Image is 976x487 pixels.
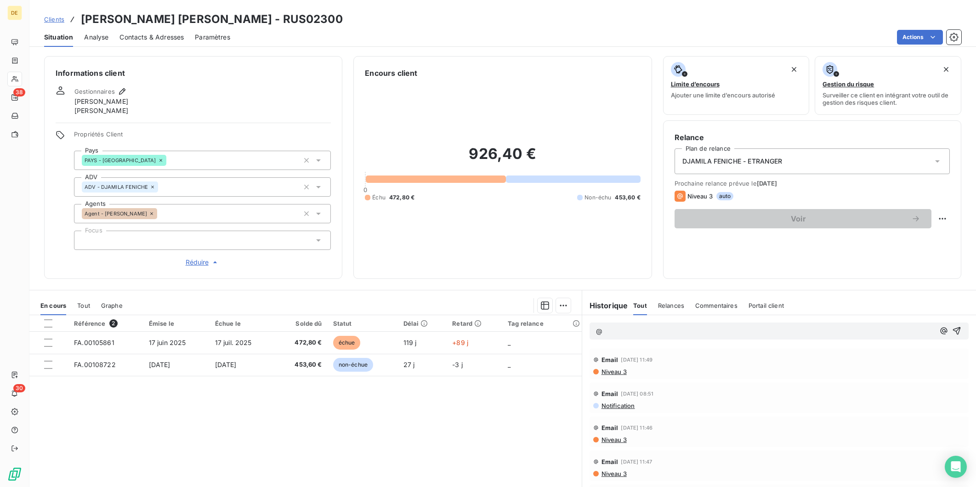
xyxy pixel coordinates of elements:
div: Statut [333,320,392,327]
span: _ [508,361,511,368]
span: Niveau 3 [687,193,713,200]
span: 17 juin 2025 [149,339,186,346]
span: 472,80 € [389,193,414,202]
input: Ajouter une valeur [158,183,165,191]
span: -3 j [452,361,463,368]
input: Ajouter une valeur [166,156,174,164]
span: Surveiller ce client en intégrant votre outil de gestion des risques client. [823,91,953,106]
span: 0 [363,186,367,193]
span: Paramètres [195,33,230,42]
button: Voir [675,209,931,228]
a: Clients [44,15,64,24]
span: [DATE] [215,361,237,368]
span: [DATE] [149,361,170,368]
span: [DATE] 11:49 [621,357,653,362]
span: Contacts & Adresses [119,33,184,42]
span: [DATE] 11:47 [621,459,652,464]
span: auto [716,192,734,200]
span: Clients [44,16,64,23]
input: Ajouter une valeur [82,236,89,244]
span: Analyse [84,33,108,42]
input: Ajouter une valeur [157,210,165,218]
span: 119 j [403,339,417,346]
span: 17 juil. 2025 [215,339,252,346]
span: +89 j [452,339,468,346]
span: Niveau 3 [601,436,627,443]
h6: Relance [675,132,950,143]
span: Relances [658,302,684,309]
button: Limite d’encoursAjouter une limite d’encours autorisé [663,56,810,115]
span: [DATE] [757,180,777,187]
span: Limite d’encours [671,80,720,88]
span: Propriétés Client [74,130,331,143]
span: 30 [13,384,25,392]
div: Retard [452,320,497,327]
span: Niveau 3 [601,470,627,477]
span: 453,60 € [615,193,640,202]
span: Email [601,458,619,465]
div: Solde dû [280,320,322,327]
span: Portail client [749,302,784,309]
span: Email [601,390,619,397]
span: DJAMILA FENICHE - ETRANGER [682,157,783,166]
span: Réduire [186,258,220,267]
span: En cours [40,302,66,309]
span: Notification [601,402,635,409]
span: FA.00108722 [74,361,116,368]
span: Tout [77,302,90,309]
span: Email [601,356,619,363]
span: 38 [13,88,25,96]
span: Gestion du risque [823,80,874,88]
span: [PERSON_NAME] [74,106,128,115]
span: 453,60 € [280,360,322,369]
span: [PERSON_NAME] [74,97,128,106]
div: Open Intercom Messenger [945,456,967,478]
div: Échue le [215,320,270,327]
span: Échu [372,193,386,202]
span: Voir [686,215,911,222]
div: Tag relance [508,320,576,327]
span: PAYS - [GEOGRAPHIC_DATA] [85,158,156,163]
span: non-échue [333,358,373,372]
div: Émise le [149,320,204,327]
span: _ [508,339,511,346]
span: ADV - DJAMILA FENICHE [85,184,148,190]
div: Référence [74,319,138,328]
span: [DATE] 11:46 [621,425,653,430]
span: Situation [44,33,73,42]
img: Logo LeanPay [7,467,22,481]
span: Prochaine relance prévue le [675,180,950,187]
span: [DATE] 08:51 [621,391,653,396]
span: Non-échu [584,193,611,202]
span: Graphe [101,302,123,309]
h6: Informations client [56,68,331,79]
button: Réduire [74,257,331,267]
h2: 926,40 € [365,145,640,172]
span: échue [333,336,361,350]
span: Niveau 3 [601,368,627,375]
h6: Encours client [365,68,417,79]
span: @ [596,327,602,335]
h6: Historique [582,300,628,311]
span: Gestionnaires [74,88,115,95]
h3: [PERSON_NAME] [PERSON_NAME] - RUS02300 [81,11,343,28]
div: Délai [403,320,442,327]
div: DE [7,6,22,20]
span: 2 [109,319,118,328]
button: Actions [897,30,943,45]
span: Commentaires [695,302,738,309]
span: FA.00105861 [74,339,114,346]
span: Agent - [PERSON_NAME] [85,211,147,216]
span: Email [601,424,619,431]
span: 472,80 € [280,338,322,347]
span: Tout [633,302,647,309]
span: Ajouter une limite d’encours autorisé [671,91,775,99]
button: Gestion du risqueSurveiller ce client en intégrant votre outil de gestion des risques client. [815,56,961,115]
span: 27 j [403,361,415,368]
